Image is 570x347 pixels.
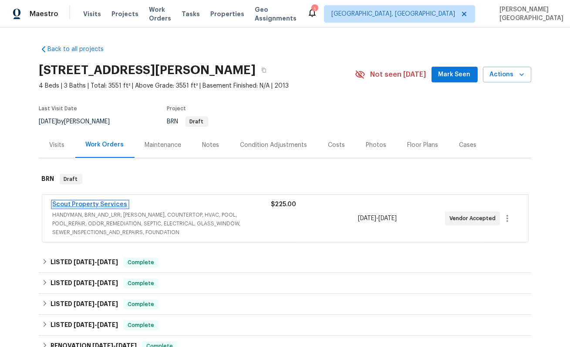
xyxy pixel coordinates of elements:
span: Mark Seen [438,69,471,80]
span: HANDYMAN, BRN_AND_LRR, [PERSON_NAME], COUNTERTOP, HVAC, POOL, POOL_REPAIR, ODOR_REMEDIATION, SEPT... [53,211,271,237]
span: Work Orders [149,5,171,23]
div: Costs [328,141,345,150]
span: Vendor Accepted [449,214,499,223]
h6: LISTED [51,257,118,268]
span: Properties [210,10,244,18]
span: [DATE] [39,119,57,125]
span: Complete [124,321,158,330]
span: [PERSON_NAME][GEOGRAPHIC_DATA] [496,5,563,23]
a: Scout Property Services [53,201,128,208]
span: [DATE] [74,280,94,286]
span: - [74,259,118,265]
span: $225.00 [271,201,296,208]
div: Photos [366,141,387,150]
span: [DATE] [358,215,376,221]
h6: LISTED [51,320,118,330]
span: Last Visit Date [39,106,78,111]
span: Complete [124,300,158,309]
span: Not seen [DATE] [371,70,426,79]
span: [DATE] [97,301,118,307]
span: [DATE] [74,301,94,307]
div: LISTED [DATE]-[DATE]Complete [39,273,531,294]
h6: LISTED [51,278,118,289]
span: Draft [186,119,207,124]
span: [DATE] [97,259,118,265]
span: - [74,322,118,328]
span: Visits [83,10,101,18]
span: Project [167,106,186,111]
span: [DATE] [97,322,118,328]
span: - [74,280,118,286]
div: LISTED [DATE]-[DATE]Complete [39,294,531,315]
div: Work Orders [86,140,124,149]
div: BRN Draft [39,165,531,193]
span: - [74,301,118,307]
span: [GEOGRAPHIC_DATA], [GEOGRAPHIC_DATA] [331,10,455,18]
div: Visits [50,141,65,150]
span: [DATE] [74,322,94,328]
h2: [STREET_ADDRESS][PERSON_NAME] [39,66,256,75]
div: Notes [202,141,219,150]
h6: BRN [42,174,54,184]
span: Complete [124,258,158,267]
span: BRN [167,119,208,125]
span: Complete [124,279,158,288]
span: Maestro [30,10,58,18]
span: [DATE] [378,215,397,221]
div: LISTED [DATE]-[DATE]Complete [39,315,531,336]
div: Floor Plans [408,141,438,150]
span: - [358,214,397,223]
a: Back to all projects [39,45,123,54]
span: Tasks [182,11,200,17]
button: Mark Seen [432,67,478,83]
div: LISTED [DATE]-[DATE]Complete [39,252,531,273]
div: by [PERSON_NAME] [39,116,121,127]
button: Actions [483,67,531,83]
h6: LISTED [51,299,118,310]
span: Geo Assignments [255,5,297,23]
span: 4 Beds | 3 Baths | Total: 3551 ft² | Above Grade: 3551 ft² | Basement Finished: N/A | 2013 [39,82,355,90]
span: Draft [61,175,81,184]
div: Maintenance [145,141,182,150]
div: Cases [459,141,477,150]
span: Actions [490,69,524,80]
span: [DATE] [74,259,94,265]
div: Condition Adjustments [240,141,307,150]
span: Projects [111,10,138,18]
span: [DATE] [97,280,118,286]
div: 1 [311,5,317,14]
button: Copy Address [256,62,272,78]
